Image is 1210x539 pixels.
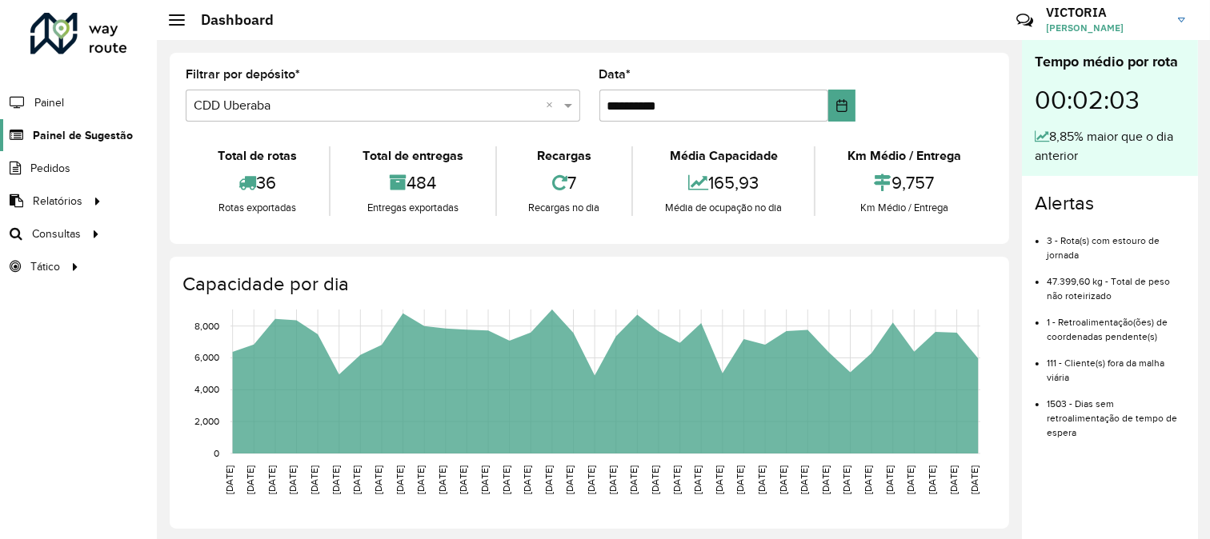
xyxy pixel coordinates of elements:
div: Rotas exportadas [190,200,325,216]
text: [DATE] [607,465,618,494]
span: [PERSON_NAME] [1046,21,1166,35]
div: Total de rotas [190,146,325,166]
text: [DATE] [245,465,255,494]
text: [DATE] [735,465,746,494]
span: Pedidos [30,160,70,177]
li: 3 - Rota(s) com estouro de jornada [1047,222,1185,262]
text: 4,000 [194,385,219,395]
div: 484 [335,166,491,200]
div: Média Capacidade [637,146,810,166]
text: [DATE] [458,465,468,494]
div: Média de ocupação no dia [637,200,810,216]
text: [DATE] [884,465,895,494]
text: [DATE] [948,465,959,494]
a: Contato Rápido [1008,3,1042,38]
h4: Alertas [1035,192,1185,215]
text: 6,000 [194,353,219,363]
h3: VICTORIA [1046,5,1166,20]
div: Total de entregas [335,146,491,166]
text: [DATE] [692,465,703,494]
div: Entregas exportadas [335,200,491,216]
li: 47.399,60 kg - Total de peso não roteirizado [1047,262,1185,303]
text: [DATE] [820,465,831,494]
text: [DATE] [288,465,298,494]
text: [DATE] [714,465,724,494]
span: Painel [34,94,64,111]
text: [DATE] [756,465,767,494]
text: [DATE] [565,465,575,494]
li: 111 - Cliente(s) fora da malha viária [1047,344,1185,385]
text: [DATE] [501,465,511,494]
text: [DATE] [373,465,383,494]
div: 165,93 [637,166,810,200]
div: 00:02:03 [1035,73,1185,127]
div: 7 [501,166,628,200]
text: 0 [214,448,219,458]
div: 9,757 [819,166,989,200]
text: [DATE] [671,465,682,494]
label: Data [599,65,631,84]
text: [DATE] [650,465,660,494]
text: [DATE] [351,465,362,494]
text: 2,000 [194,416,219,426]
text: [DATE] [479,465,490,494]
h2: Dashboard [185,11,274,29]
text: [DATE] [309,465,319,494]
div: 8,85% maior que o dia anterior [1035,127,1185,166]
text: [DATE] [224,465,234,494]
text: [DATE] [266,465,277,494]
div: Km Médio / Entrega [819,146,989,166]
text: [DATE] [331,465,341,494]
text: [DATE] [969,465,980,494]
text: [DATE] [778,465,788,494]
text: [DATE] [842,465,852,494]
text: [DATE] [863,465,873,494]
span: Consultas [32,226,81,242]
text: [DATE] [927,465,937,494]
span: Clear all [547,96,560,115]
span: Painel de Sugestão [33,127,133,144]
span: Relatórios [33,193,82,210]
text: [DATE] [415,465,426,494]
text: [DATE] [543,465,554,494]
text: [DATE] [586,465,596,494]
div: Recargas [501,146,628,166]
li: 1 - Retroalimentação(ões) de coordenadas pendente(s) [1047,303,1185,344]
label: Filtrar por depósito [186,65,300,84]
text: [DATE] [905,465,916,494]
li: 1503 - Dias sem retroalimentação de tempo de espera [1047,385,1185,440]
text: [DATE] [395,465,405,494]
div: Km Médio / Entrega [819,200,989,216]
text: [DATE] [799,465,809,494]
div: 36 [190,166,325,200]
span: Tático [30,258,60,275]
text: [DATE] [437,465,447,494]
text: [DATE] [628,465,639,494]
h4: Capacidade por dia [182,273,993,296]
text: 8,000 [194,321,219,331]
text: [DATE] [522,465,532,494]
div: Tempo médio por rota [1035,51,1185,73]
div: Recargas no dia [501,200,628,216]
button: Choose Date [828,90,855,122]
